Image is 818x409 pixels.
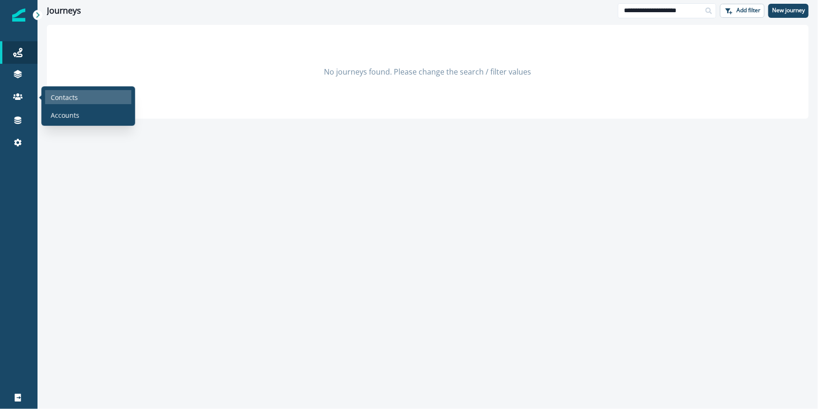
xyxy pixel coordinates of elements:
p: Add filter [736,7,760,14]
h1: Journeys [47,6,81,16]
a: Accounts [45,108,131,122]
button: Add filter [720,4,765,18]
p: Contacts [51,92,78,102]
p: Accounts [51,110,79,120]
button: New journey [768,4,809,18]
p: New journey [772,7,805,14]
div: No journeys found. Please change the search / filter values [47,25,809,119]
img: Inflection [12,8,25,22]
a: Contacts [45,90,131,104]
